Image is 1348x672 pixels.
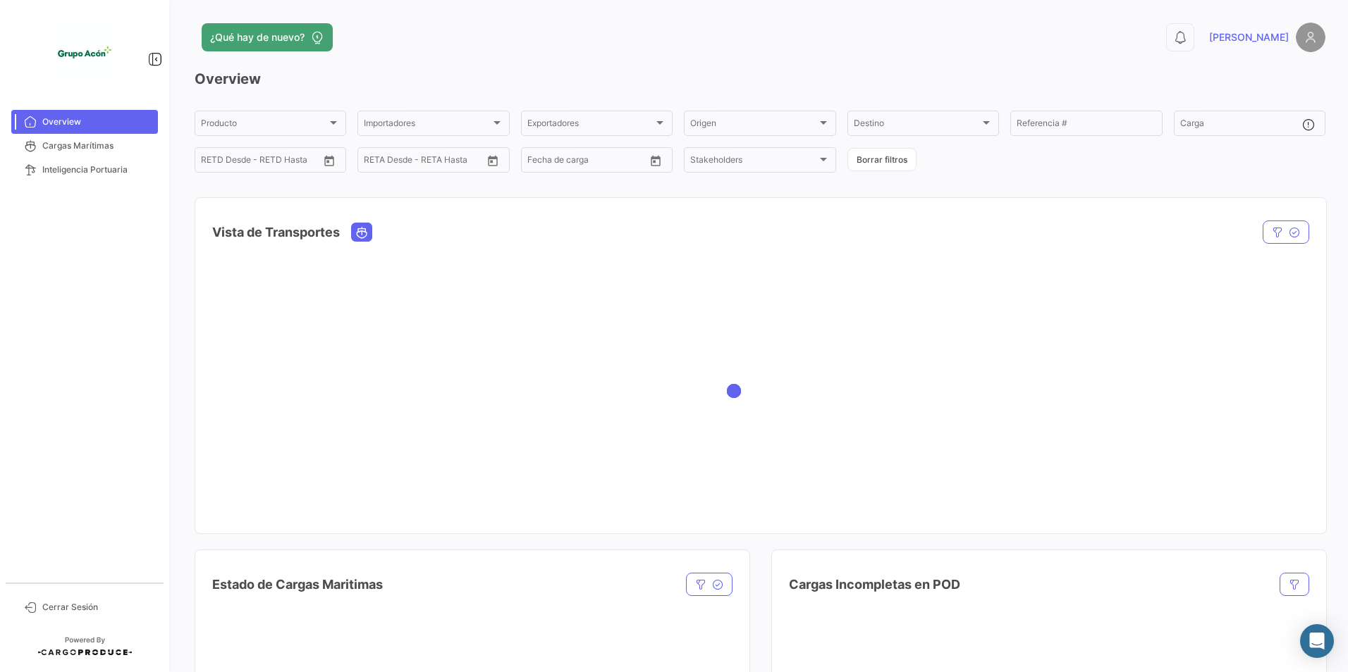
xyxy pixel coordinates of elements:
input: Desde [364,157,389,167]
input: Hasta [399,157,455,167]
input: Desde [527,157,553,167]
h4: Estado de Cargas Maritimas [212,575,383,595]
span: ¿Qué hay de nuevo? [210,30,305,44]
button: Open calendar [482,150,503,171]
span: Destino [854,120,980,130]
a: Inteligencia Portuaria [11,158,158,182]
span: Importadores [364,120,490,130]
div: Abrir Intercom Messenger [1300,624,1334,658]
span: Origen [690,120,816,130]
input: Hasta [236,157,293,167]
a: Cargas Marítimas [11,134,158,158]
span: Cerrar Sesión [42,601,152,614]
a: Overview [11,110,158,134]
h4: Vista de Transportes [212,223,340,242]
span: Cargas Marítimas [42,139,152,152]
button: Ocean [352,223,372,241]
h4: Cargas Incompletas en POD [789,575,960,595]
span: Stakeholders [690,157,816,167]
button: Borrar filtros [847,148,917,171]
span: Exportadores [527,120,654,130]
button: ¿Qué hay de nuevo? [202,23,333,51]
img: placeholder-user.png [1296,23,1325,52]
span: Overview [42,116,152,128]
input: Desde [201,157,226,167]
h3: Overview [195,69,1325,89]
span: Inteligencia Portuaria [42,163,152,176]
span: [PERSON_NAME] [1209,30,1289,44]
input: Hasta [563,157,619,167]
img: 1f3d66c5-6a2d-4a07-a58d-3a8e9bbc88ff.jpeg [49,17,120,87]
button: Open calendar [645,150,666,171]
button: Open calendar [319,150,340,171]
span: Producto [201,120,327,130]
